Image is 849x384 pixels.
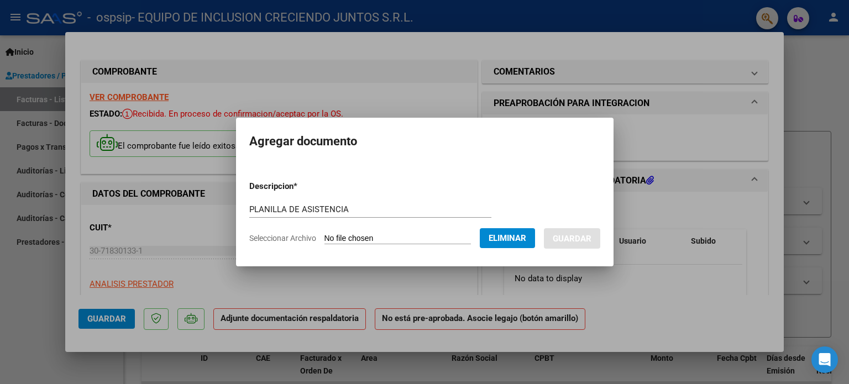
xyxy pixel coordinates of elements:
div: Open Intercom Messenger [811,346,838,373]
button: Guardar [544,228,600,249]
p: Descripcion [249,180,355,193]
span: Guardar [553,234,591,244]
span: Seleccionar Archivo [249,234,316,243]
span: Eliminar [489,233,526,243]
h2: Agregar documento [249,131,600,152]
button: Eliminar [480,228,535,248]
